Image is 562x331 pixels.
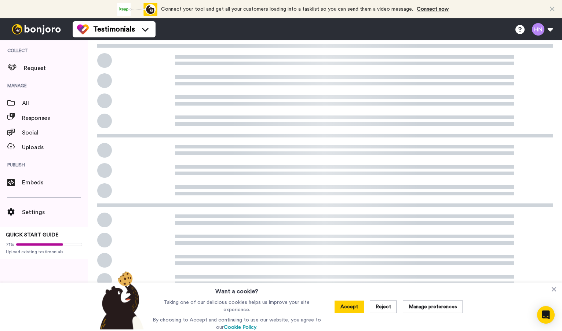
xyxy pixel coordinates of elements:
[215,283,258,296] h3: Want a cookie?
[6,249,82,255] span: Upload existing testimonials
[77,23,89,35] img: tm-color.svg
[22,114,88,122] span: Responses
[537,306,555,324] div: Open Intercom Messenger
[417,7,449,12] a: Connect now
[22,128,88,137] span: Social
[22,178,88,187] span: Embeds
[22,143,88,152] span: Uploads
[6,232,59,238] span: QUICK START GUIDE
[370,301,397,313] button: Reject
[161,7,413,12] span: Connect your tool and get all your customers loading into a tasklist so you can send them a video...
[24,64,88,73] span: Request
[9,24,64,34] img: bj-logo-header-white.svg
[22,99,88,108] span: All
[151,316,323,331] p: By choosing to Accept and continuing to use our website, you agree to our .
[117,3,157,16] div: animation
[93,271,147,330] img: bear-with-cookie.png
[335,301,364,313] button: Accept
[22,208,88,217] span: Settings
[6,242,14,247] span: 71%
[151,299,323,313] p: Taking one of our delicious cookies helps us improve your site experience.
[403,301,463,313] button: Manage preferences
[93,24,135,34] span: Testimonials
[224,325,256,330] a: Cookie Policy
